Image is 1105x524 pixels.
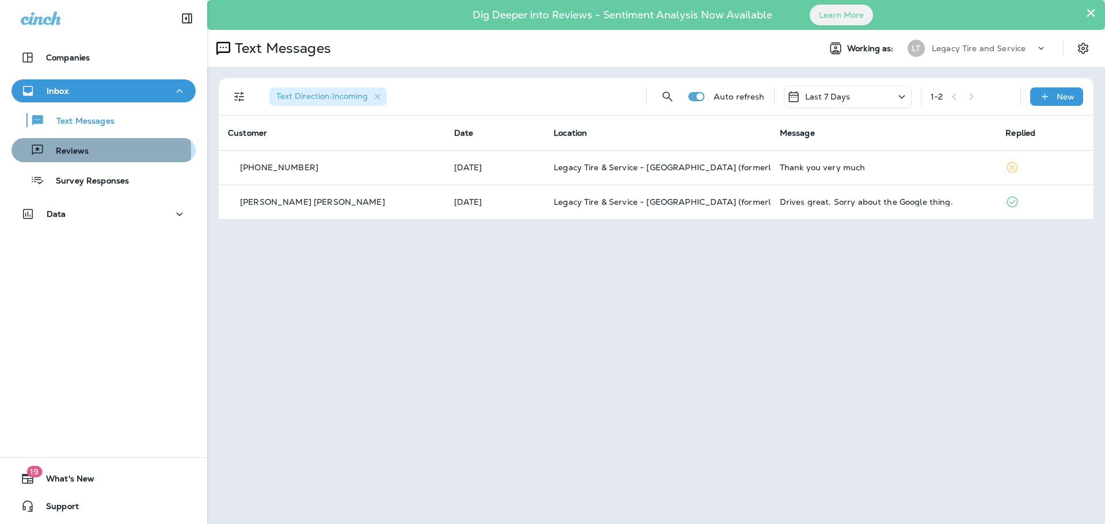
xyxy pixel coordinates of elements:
span: Replied [1005,128,1035,138]
p: Text Messages [45,116,115,127]
p: Text Messages [230,40,331,57]
button: Support [12,495,196,518]
span: Support [35,502,79,515]
span: What's New [35,474,94,488]
div: Thank you very much [780,163,988,172]
span: Legacy Tire & Service - [GEOGRAPHIC_DATA] (formerly Magic City Tire & Service) [554,197,878,207]
span: Message [780,128,815,138]
p: Data [47,209,66,219]
button: Companies [12,46,196,69]
span: Text Direction : Incoming [276,91,368,101]
button: Learn More [810,5,873,25]
button: 19What's New [12,467,196,490]
button: Data [12,202,196,225]
p: Legacy Tire and Service [932,44,1026,53]
p: Survey Responses [44,176,129,187]
p: New [1057,92,1074,101]
p: Sep 19, 2025 01:47 PM [454,163,535,172]
span: Customer [228,128,267,138]
span: Date [454,128,474,138]
button: Inbox [12,79,196,102]
span: Legacy Tire & Service - [GEOGRAPHIC_DATA] (formerly Magic City Tire & Service) [554,162,878,173]
button: Close [1085,3,1096,22]
button: Survey Responses [12,168,196,192]
div: Drives great. Sorry about the Google thing. [780,197,988,206]
div: Text Direction:Incoming [269,87,387,106]
p: Reviews [44,146,89,157]
p: Sep 18, 2025 01:50 PM [454,197,535,206]
button: Settings [1073,38,1093,59]
button: Reviews [12,138,196,162]
button: Text Messages [12,108,196,132]
p: Last 7 Days [805,92,851,101]
p: Inbox [47,86,68,95]
button: Filters [228,85,251,108]
span: 19 [26,466,42,477]
button: Search Messages [656,85,679,108]
p: [PHONE_NUMBER] [240,163,318,172]
p: Companies [46,53,90,62]
button: Collapse Sidebar [171,7,203,30]
p: Dig Deeper into Reviews - Sentiment Analysis Now Available [439,13,806,17]
div: LT [908,40,925,57]
span: Working as: [847,44,896,53]
div: 1 - 2 [931,92,943,101]
p: [PERSON_NAME] [PERSON_NAME] [240,197,385,206]
p: Auto refresh [714,92,765,101]
span: Location [554,128,587,138]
